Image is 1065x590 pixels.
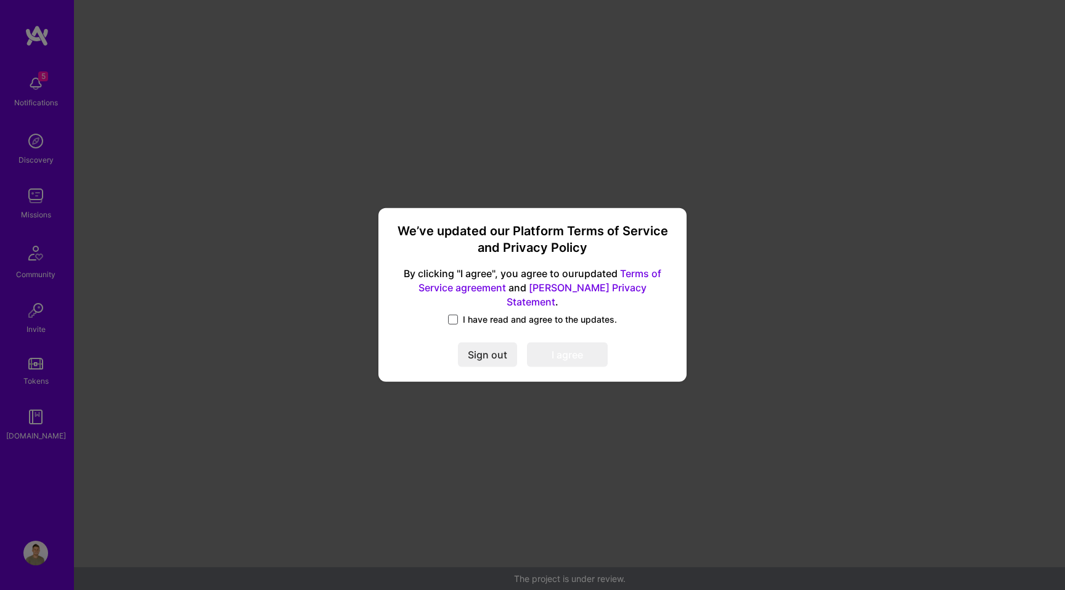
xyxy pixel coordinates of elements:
[393,223,672,257] h3: We’ve updated our Platform Terms of Service and Privacy Policy
[418,267,661,294] a: Terms of Service agreement
[458,342,517,367] button: Sign out
[393,267,672,309] span: By clicking "I agree", you agree to our updated and .
[527,342,608,367] button: I agree
[463,313,617,326] span: I have read and agree to the updates.
[507,281,647,307] a: [PERSON_NAME] Privacy Statement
